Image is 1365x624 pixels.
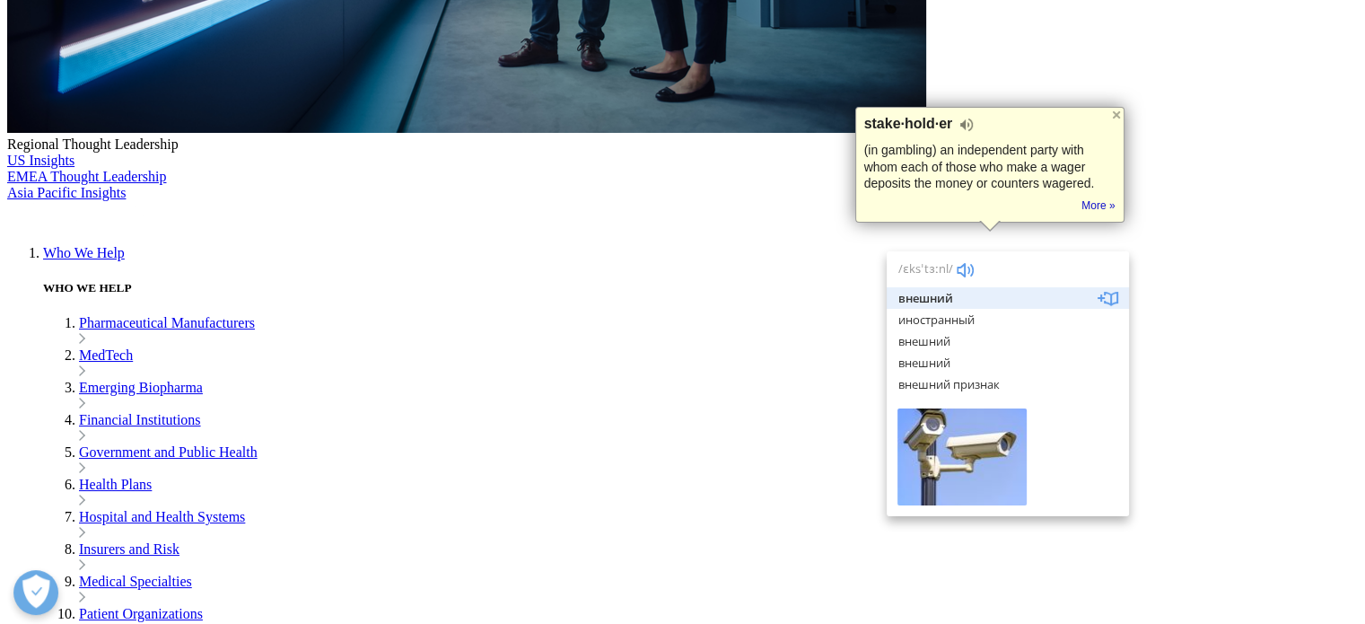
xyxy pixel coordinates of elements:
[7,136,1358,153] div: Regional Thought Leadership
[79,541,179,557] a: Insurers and Risk
[79,444,258,460] a: Government and Public Health
[887,330,1129,352] li: внешний
[79,477,152,492] a: Health Plans
[897,260,952,278] div: ɛksˈtɜːnl
[79,315,255,330] a: Pharmaceutical Manufacturers
[887,352,1129,374] li: внешний
[7,185,126,200] a: Asia Pacific Insights
[887,374,1129,395] li: внешний признак
[79,412,201,427] a: Financial Institutions
[43,281,1358,295] h5: WHO WE HELP
[7,169,166,184] a: EMEA Thought Leadership
[79,509,245,524] a: Hospital and Health Systems
[79,606,203,621] a: Patient Organizations
[43,245,125,260] a: Who We Help
[13,570,58,615] button: Open Preferences
[79,574,192,589] a: Medical Specialties
[79,347,133,363] a: MedTech
[887,309,1129,330] li: иностранный
[7,153,74,168] a: US Insights
[887,287,1129,309] li: внешний
[7,201,151,227] img: IQVIA Healthcare Information Technology and Pharma Clinical Research Company
[79,380,203,395] a: Emerging Biopharma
